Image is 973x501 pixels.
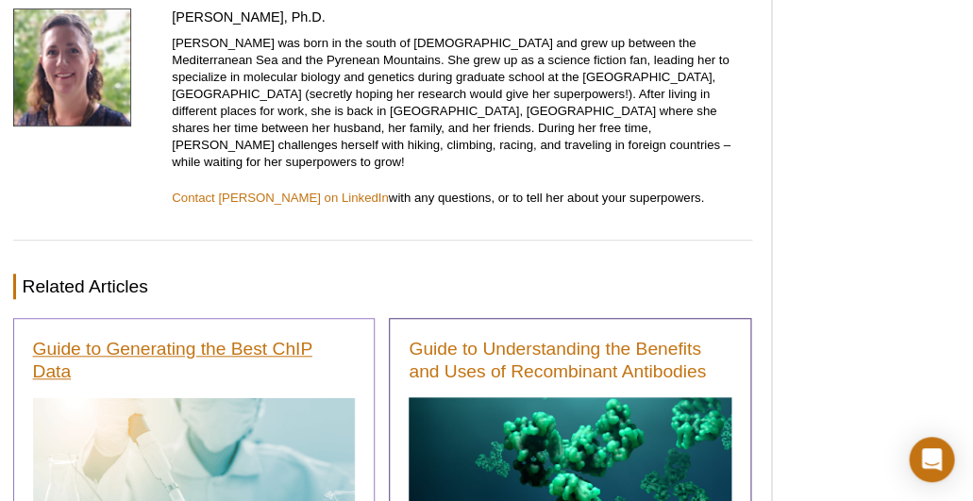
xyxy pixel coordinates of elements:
[409,338,731,383] a: Guide to Understanding the Benefits and Uses of Recombinant Antibodies
[13,274,752,299] h2: Related Articles
[13,8,131,126] img: Anne-Sophie Ay-Berthomieu
[172,190,752,207] p: with any questions, or to tell her about your superpowers.
[172,191,388,205] a: Contact [PERSON_NAME] on LinkedIn
[909,437,954,482] div: Open Intercom Messenger
[172,8,752,25] h4: [PERSON_NAME], Ph.D.
[172,35,752,171] p: [PERSON_NAME] was born in the south of [DEMOGRAPHIC_DATA] and grew up between the Mediterranean S...
[33,338,356,383] a: Guide to Generating the Best ChIP Data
